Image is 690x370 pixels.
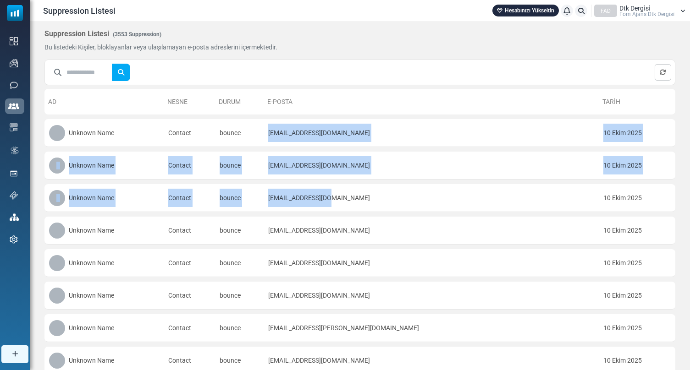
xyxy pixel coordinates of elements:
td: Contact [164,119,215,147]
td: Contact [164,184,215,212]
td: [EMAIL_ADDRESS][PERSON_NAME][DOMAIN_NAME] [264,314,599,342]
td: [EMAIL_ADDRESS][DOMAIN_NAME] [264,282,599,310]
a: Durum [219,98,241,105]
img: email-templates-icon.svg [10,123,18,131]
td: Unknown Name [44,119,164,147]
td: bounce [215,249,264,277]
td: Contact [164,282,215,310]
td: bounce [215,119,264,147]
a: Listeyi Yenile [655,64,671,81]
td: bounce [215,152,264,180]
td: bounce [215,217,264,245]
td: Unknown Name [44,152,164,180]
td: bounce [215,184,264,212]
a: Nesne [167,98,188,105]
td: Unknown Name [44,217,164,245]
img: support-icon.svg [10,191,18,200]
td: 10 Ekim 2025 [599,249,675,277]
td: [EMAIL_ADDRESS][DOMAIN_NAME] [264,184,599,212]
span: 3553 Suppression [115,31,160,38]
a: FAD Dtk Dergi̇si̇ Fom Ajans Dtk Dergi̇si̇ [594,5,685,17]
img: workflow.svg [10,145,20,156]
td: Unknown Name [44,249,164,277]
img: sms-icon.png [10,81,18,89]
img: landing_pages.svg [10,169,18,178]
td: [EMAIL_ADDRESS][DOMAIN_NAME] [264,249,599,277]
a: Hesabınızı Yükseltin [492,5,559,16]
span: ( ) [109,30,165,39]
td: Unknown Name [44,314,164,342]
td: Unknown Name [44,282,164,310]
td: bounce [215,314,264,342]
img: settings-icon.svg [10,235,18,244]
td: 10 Ekim 2025 [599,217,675,245]
span: Bu listedeki Kişiler, bloklayanlar veya ulaşılamayan e-posta adreslerini içermektedir. [44,44,277,51]
span: Fom Ajans Dtk Dergi̇si̇ [619,11,674,17]
td: bounce [215,282,264,310]
td: [EMAIL_ADDRESS][DOMAIN_NAME] [264,152,599,180]
td: 10 Ekim 2025 [599,184,675,212]
td: Contact [164,217,215,245]
td: Contact [164,314,215,342]
td: 10 Ekim 2025 [599,119,675,147]
a: Tarih [602,98,620,105]
div: FAD [594,5,617,17]
span: Suppression Listesi [43,5,116,17]
img: contacts-icon-active.svg [8,103,19,109]
span: Dtk Dergi̇si̇ [619,5,651,11]
td: 10 Ekim 2025 [599,282,675,310]
img: campaigns-icon.png [10,59,18,67]
td: 10 Ekim 2025 [599,152,675,180]
a: Ad [48,98,56,105]
td: [EMAIL_ADDRESS][DOMAIN_NAME] [264,217,599,245]
img: mailsoftly_icon_blue_white.svg [7,5,23,21]
td: Contact [164,152,215,180]
td: [EMAIL_ADDRESS][DOMAIN_NAME] [264,119,599,147]
td: Contact [164,249,215,277]
td: 10 Ekim 2025 [599,314,675,342]
td: Unknown Name [44,184,164,212]
img: dashboard-icon.svg [10,37,18,45]
h6: Suppression Listesi [44,29,549,39]
a: E-Posta [267,98,293,105]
